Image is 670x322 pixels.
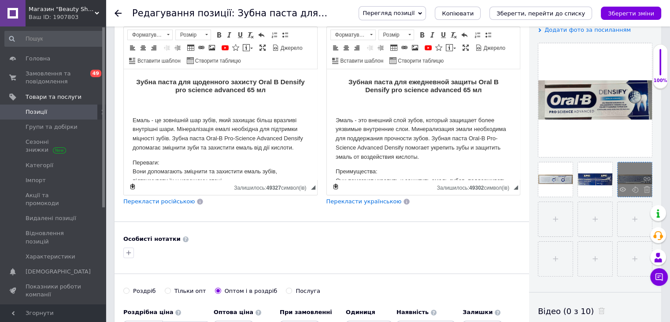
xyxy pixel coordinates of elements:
[256,30,266,40] a: Повернути (Ctrl+Z)
[138,43,148,52] a: По центру
[423,43,433,52] a: Додати відео з YouTube
[176,30,202,40] span: Розмір
[185,56,242,65] a: Створити таблицю
[26,253,75,261] span: Характеристики
[311,185,315,190] span: Потягніть для зміни розмірів
[326,198,402,205] span: Перекласти українською
[225,30,234,40] a: Курсив (Ctrl+I)
[396,57,444,65] span: Створити таблицю
[279,45,303,52] span: Джерело
[331,30,367,40] span: Форматування
[449,30,459,40] a: Видалити форматування
[26,108,47,116] span: Позиції
[26,191,81,207] span: Акції та промокоди
[352,43,362,52] a: По правому краю
[22,9,172,24] strong: Зубная паста для ежедневной защиты Oral B Densify pro science advanced 65 мл
[26,176,46,184] span: Імпорт
[544,26,631,33] span: Додати фото за посиланням
[175,30,211,40] a: Розмір
[26,138,81,154] span: Сезонні знижки
[608,10,654,17] i: Зберегти зміни
[461,43,470,52] a: Максимізувати
[128,43,137,52] a: По лівому краю
[128,30,164,40] span: Форматування
[26,268,91,276] span: [DEMOGRAPHIC_DATA]
[26,161,53,169] span: Категорії
[29,13,106,21] div: Ваш ID: 1907803
[653,44,668,89] div: 100% Якість заповнення
[538,307,594,316] span: Відео (0 з 10)
[246,30,255,40] a: Видалити форматування
[459,30,469,40] a: Повернути (Ctrl+Z)
[90,70,101,77] span: 49
[417,30,427,40] a: Жирний (Ctrl+B)
[133,287,156,295] div: Роздріб
[428,30,437,40] a: Курсив (Ctrl+I)
[4,31,104,47] input: Пошук
[437,183,514,191] div: Кiлькiсть символiв
[379,30,405,40] span: Розмір
[9,9,185,258] body: Редактор, D5F7AB86-17A6-49A3-9A4B-3325DFC53918
[339,57,384,65] span: Вставити шаблон
[474,43,507,52] a: Джерело
[341,43,351,52] a: По центру
[9,47,185,83] p: Емаль - це зовнішній шар зубів, який захищає більш вразливі внутрішні шари. Мінералізація емалі н...
[410,43,420,52] a: Зображення
[330,30,376,40] a: Форматування
[220,43,230,52] a: Додати відео з YouTube
[123,236,181,242] b: Особисті нотатки
[29,5,95,13] span: Магазин "Beauty Shop". Побутова хімія, засоби особистої гігієни, декоративна косметика.
[396,309,429,315] b: Наявність
[149,43,159,52] a: По правому краю
[9,9,185,248] body: Редактор, B0670B3B-B375-4F31-98AF-7EFB05E573CC
[331,56,385,65] a: Вставити шаблон
[378,30,414,40] a: Розмір
[26,283,81,299] span: Показники роботи компанії
[234,183,311,191] div: Кiлькiсть символiв
[26,93,81,101] span: Товари та послуги
[9,98,185,153] p: Преимущества: Они помогают укрепить и защитить эмаль зубов, поддерживать их в более хорошем состо...
[12,9,181,24] strong: Зубна паста для щоденного захисту Oral B Densify pro science advanced 65 мл
[389,43,399,52] a: Таблиця
[601,7,661,20] button: Зберегти зміни
[331,43,341,52] a: По лівому краю
[214,309,253,315] b: Оптова ціна
[26,229,81,245] span: Відновлення позицій
[346,308,392,316] label: Одиниця
[434,43,444,52] a: Вставити іконку
[266,185,281,191] span: 49327
[235,30,245,40] a: Підкреслений (Ctrl+U)
[514,185,518,190] span: Потягніть для зміни розмірів
[327,69,520,180] iframe: Редактор, D5F7AB86-17A6-49A3-9A4B-3325DFC53918
[444,43,457,52] a: Вставити повідомлення
[400,43,409,52] a: Вставити/Редагувати посилання (Ctrl+L)
[388,56,445,65] a: Створити таблицю
[258,43,267,52] a: Максимізувати
[214,30,224,40] a: Жирний (Ctrl+B)
[231,43,241,52] a: Вставити іконку
[331,182,341,191] a: Зробити резервну копію зараз
[132,8,620,19] h1: Редагування позиції: Зубна паста для щоденного захисту Oral B Densify pro science advanced 65 мл
[162,43,172,52] a: Зменшити відступ
[26,55,50,63] span: Головна
[207,43,217,52] a: Зображення
[9,89,185,144] p: Переваги: Вони допомагають зміцнити та захистити емаль зубів, підтримувати їх у хорошому стані. З...
[26,70,81,86] span: Замовлення та повідомлення
[115,10,122,17] div: Повернутися назад
[653,78,667,84] div: 100%
[296,287,320,295] div: Послуга
[9,47,185,93] p: Эмаль - это внешний слой зубов, который защищает более уязвимые внутренние слои. Минерализация эм...
[128,56,182,65] a: Вставити шаблон
[442,10,474,17] span: Копіювати
[435,7,481,20] button: Копіювати
[271,43,304,52] a: Джерело
[496,10,585,17] i: Зберегти, перейти до списку
[194,57,241,65] span: Створити таблицю
[463,309,492,315] b: Залишки
[128,182,137,191] a: Зробити резервну копію зараз
[186,43,196,52] a: Таблиця
[270,30,279,40] a: Вставити/видалити нумерований список
[489,7,592,20] button: Зберегти, перейти до списку
[127,30,173,40] a: Форматування
[280,30,290,40] a: Вставити/видалити маркований список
